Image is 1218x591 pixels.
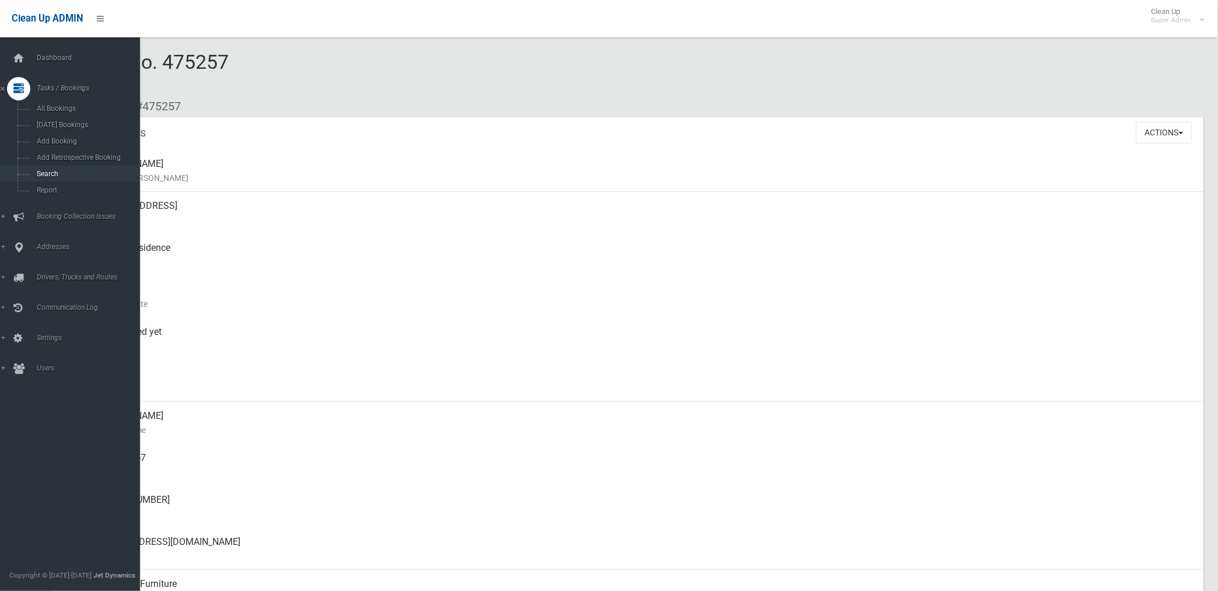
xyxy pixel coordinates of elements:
[93,276,1195,318] div: [DATE]
[33,273,150,281] span: Drivers, Trucks and Routes
[93,528,1195,570] div: [EMAIL_ADDRESS][DOMAIN_NAME]
[93,507,1195,521] small: Landline
[33,84,150,92] span: Tasks / Bookings
[33,212,150,221] span: Booking Collection Issues
[33,153,140,162] span: Add Retrospective Booking
[33,334,150,342] span: Settings
[33,170,140,178] span: Search
[33,186,140,194] span: Report
[93,571,135,579] strong: Jet Dynamics
[93,213,1195,227] small: Address
[33,137,140,145] span: Add Booking
[93,339,1195,353] small: Collected At
[93,444,1195,486] div: 0405147357
[1136,122,1192,144] button: Actions
[33,243,150,251] span: Addresses
[33,121,140,129] span: [DATE] Bookings
[93,255,1195,269] small: Pickup Point
[33,104,140,113] span: All Bookings
[93,192,1195,234] div: [STREET_ADDRESS]
[93,171,1195,185] small: Name of [PERSON_NAME]
[1146,7,1203,25] span: Clean Up
[93,486,1195,528] div: [PHONE_NUMBER]
[12,13,83,24] span: Clean Up ADMIN
[93,318,1195,360] div: Not collected yet
[93,402,1195,444] div: [PERSON_NAME]
[93,423,1195,437] small: Contact Name
[93,465,1195,479] small: Mobile
[93,150,1195,192] div: [PERSON_NAME]
[127,96,181,117] li: #475257
[93,297,1195,311] small: Collection Date
[51,528,1204,570] a: [EMAIL_ADDRESS][DOMAIN_NAME]Email
[33,303,150,312] span: Communication Log
[51,50,229,96] span: Booking No. 475257
[9,571,92,579] span: Copyright © [DATE]-[DATE]
[33,364,150,372] span: Users
[33,54,150,62] span: Dashboard
[93,549,1195,563] small: Email
[93,360,1195,402] div: [DATE]
[1151,16,1192,25] small: Super Admin
[93,381,1195,395] small: Zone
[93,234,1195,276] div: Front of Residence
